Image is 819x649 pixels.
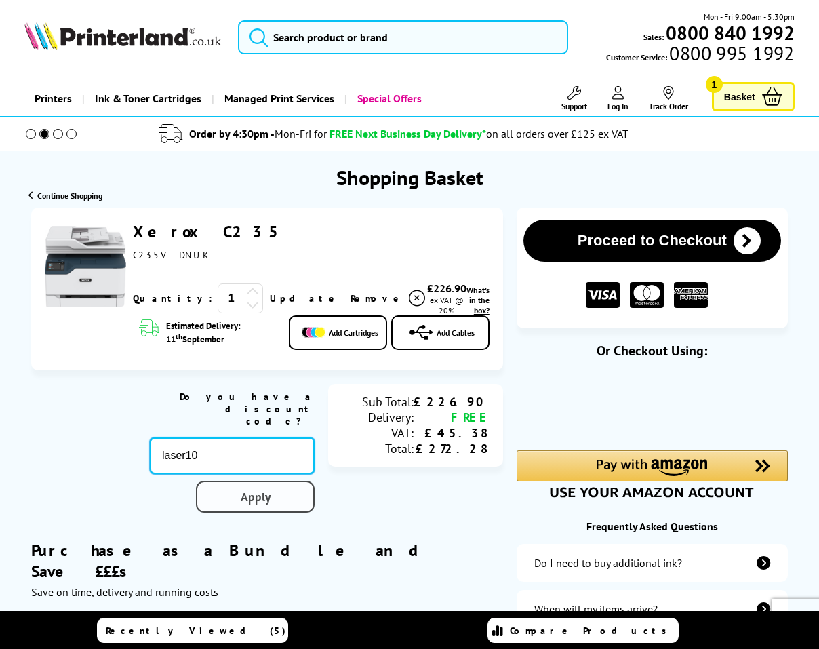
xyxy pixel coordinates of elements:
img: Xerox C235 [45,226,126,307]
span: Customer Service: [606,47,794,64]
span: Mon-Fri for [275,127,327,140]
div: Do I need to buy additional ink? [534,556,682,570]
div: Save on time, delivery and running costs [31,585,503,599]
div: Or Checkout Using: [517,342,788,359]
button: Proceed to Checkout [523,220,781,262]
a: additional-ink [517,544,788,582]
div: £226.90 [414,394,490,410]
a: Update [270,292,340,304]
div: Sub Total: [342,394,413,410]
div: Do you have a discount code? [150,391,315,427]
span: Continue Shopping [37,191,102,201]
a: Managed Print Services [212,81,344,116]
span: Support [561,101,587,111]
span: Sales: [643,31,664,43]
a: Apply [196,481,315,513]
img: Add Cartridges [302,327,325,338]
span: Log In [607,101,628,111]
a: lnk_inthebox [466,285,490,315]
div: FREE [414,410,490,425]
a: Xerox C235 [133,221,289,242]
a: Track Order [649,86,688,111]
span: Estimated Delivery: 11 September [166,320,276,345]
span: Quantity: [133,292,212,304]
li: modal_delivery [7,122,780,146]
iframe: PayPal [517,381,788,427]
a: Basket 1 [712,82,795,111]
b: 0800 840 1992 [666,20,795,45]
div: £272.28 [414,441,490,456]
span: Compare Products [510,625,674,637]
span: Mon - Fri 9:00am - 5:30pm [704,10,795,23]
div: £45.38 [414,425,490,441]
a: Support [561,86,587,111]
span: Basket [724,87,755,106]
a: Recently Viewed (5) [97,618,288,643]
a: items-arrive [517,590,788,628]
span: 1 [706,76,723,93]
span: ex VAT @ 20% [430,295,464,315]
div: £226.90 [427,281,466,295]
a: Special Offers [344,81,432,116]
img: Printerland Logo [24,22,220,50]
div: VAT: [342,425,413,441]
span: Order by 4:30pm - [189,127,327,140]
a: Log In [607,86,628,111]
div: Delivery: [342,410,413,425]
span: Ink & Toner Cartridges [95,81,201,116]
a: Delete item from your basket [351,288,427,309]
a: Compare Products [487,618,679,643]
span: C235V_DNIUK [133,249,207,261]
span: Remove [351,292,404,304]
span: What's in the box? [466,285,490,315]
div: Frequently Asked Questions [517,519,788,533]
input: Enter Discount Code... [150,437,315,474]
sup: th [176,332,182,341]
span: FREE Next Business Day Delivery* [329,127,486,140]
img: VISA [586,282,620,309]
h1: Shopping Basket [336,164,483,191]
span: 0800 995 1992 [667,47,794,60]
input: Search product or brand [238,20,568,54]
span: Recently Viewed (5) [106,625,286,637]
a: Ink & Toner Cartridges [82,81,212,116]
img: MASTER CARD [630,282,664,309]
a: Continue Shopping [28,191,102,201]
a: Printers [24,81,82,116]
span: Add Cables [437,328,475,338]
img: American Express [674,282,708,309]
div: on all orders over £125 ex VAT [486,127,628,140]
a: 0800 840 1992 [664,26,795,39]
div: Purchase as a Bundle and Save £££s [31,519,503,599]
span: Add Cartridges [329,328,378,338]
div: Amazon Pay - Use your Amazon account [517,450,788,498]
div: Total: [342,441,413,456]
a: Printerland Logo [24,22,220,52]
div: When will my items arrive? [534,602,658,616]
